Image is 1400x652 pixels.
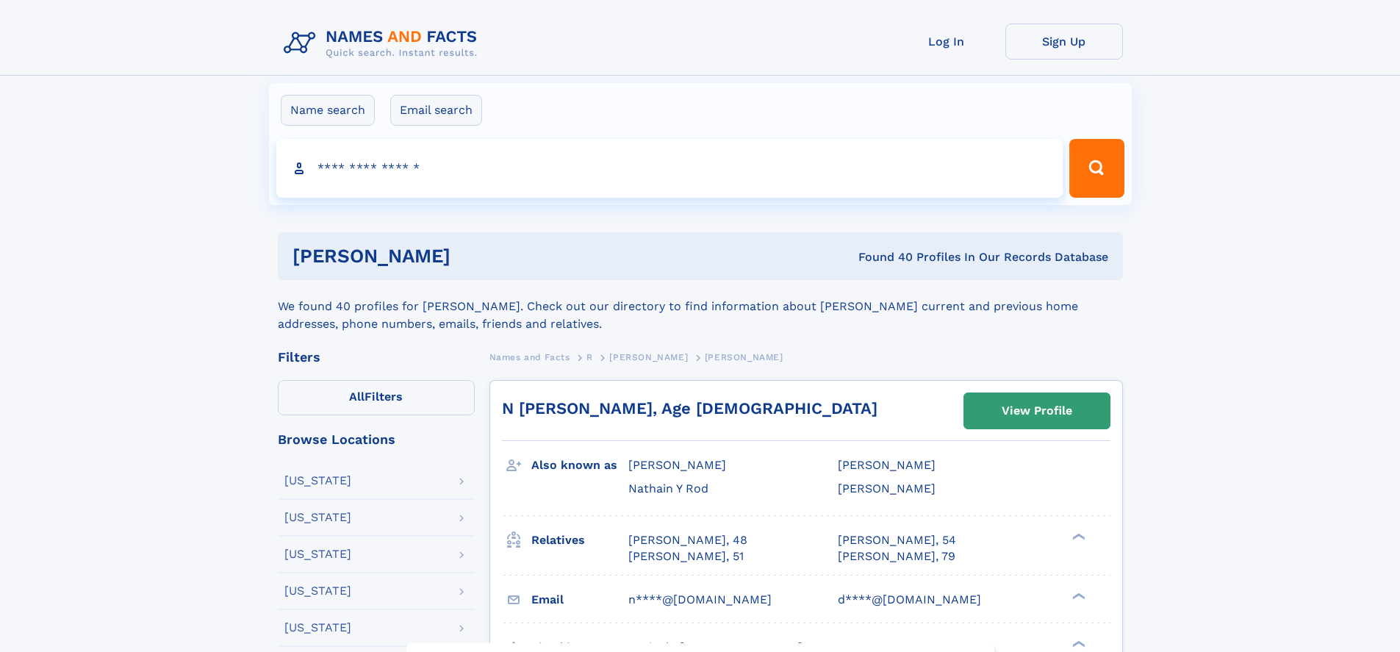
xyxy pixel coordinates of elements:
[609,348,688,366] a: [PERSON_NAME]
[838,532,956,548] a: [PERSON_NAME], 54
[838,481,936,495] span: [PERSON_NAME]
[888,24,1005,60] a: Log In
[609,352,688,362] span: [PERSON_NAME]
[284,475,351,487] div: [US_STATE]
[349,390,365,404] span: All
[1069,591,1086,601] div: ❯
[278,433,475,446] div: Browse Locations
[1005,24,1123,60] a: Sign Up
[628,548,744,565] a: [PERSON_NAME], 51
[281,95,375,126] label: Name search
[278,24,489,63] img: Logo Names and Facts
[502,399,877,418] a: N [PERSON_NAME], Age [DEMOGRAPHIC_DATA]
[531,453,628,478] h3: Also known as
[278,280,1123,333] div: We found 40 profiles for [PERSON_NAME]. Check out our directory to find information about [PERSON...
[628,481,708,495] span: Nathain Y Rod
[278,380,475,415] label: Filters
[284,512,351,523] div: [US_STATE]
[654,249,1108,265] div: Found 40 Profiles In Our Records Database
[838,548,955,565] a: [PERSON_NAME], 79
[586,348,593,366] a: R
[292,247,655,265] h1: [PERSON_NAME]
[1069,639,1086,648] div: ❯
[586,352,593,362] span: R
[628,458,726,472] span: [PERSON_NAME]
[1069,139,1124,198] button: Search Button
[531,587,628,612] h3: Email
[1069,531,1086,541] div: ❯
[278,351,475,364] div: Filters
[1002,394,1072,428] div: View Profile
[284,548,351,560] div: [US_STATE]
[531,528,628,553] h3: Relatives
[964,393,1110,429] a: View Profile
[838,458,936,472] span: [PERSON_NAME]
[390,95,482,126] label: Email search
[284,622,351,634] div: [US_STATE]
[705,352,783,362] span: [PERSON_NAME]
[284,585,351,597] div: [US_STATE]
[628,532,747,548] a: [PERSON_NAME], 48
[276,139,1063,198] input: search input
[489,348,570,366] a: Names and Facts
